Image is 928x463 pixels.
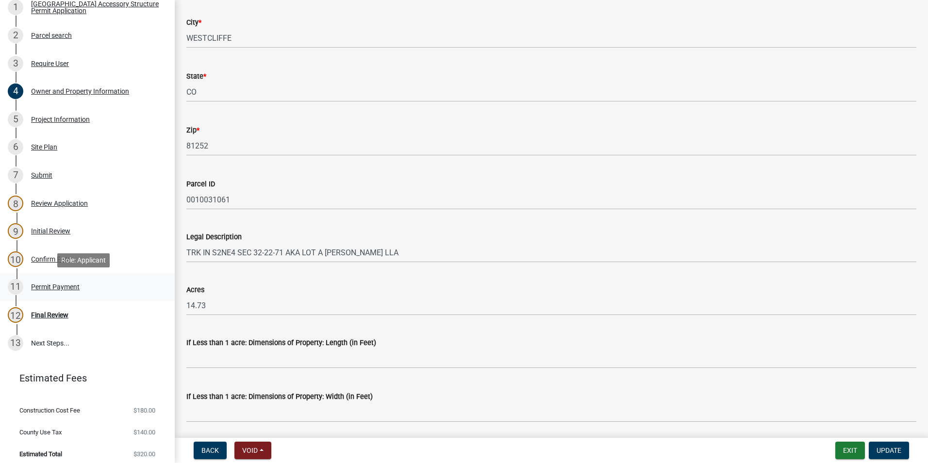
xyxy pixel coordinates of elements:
span: Back [201,446,219,454]
div: Require User [31,60,69,67]
button: Exit [835,442,865,459]
label: If Less than 1 acre: Dimensions of Property: Width (in Feet) [186,394,373,400]
span: Void [242,446,258,454]
div: Project Information [31,116,90,123]
label: Zip [186,127,199,134]
span: County Use Tax [19,429,62,435]
div: Role: Applicant [57,253,110,267]
span: Construction Cost Fee [19,407,80,413]
div: Site Plan [31,144,57,150]
div: Permit Payment [31,283,80,290]
div: 8 [8,196,23,211]
span: $320.00 [133,451,155,457]
div: [GEOGRAPHIC_DATA] Accessory Structure Permit Application [31,0,159,14]
div: Final Review [31,312,68,318]
button: Void [234,442,271,459]
label: City [186,19,201,26]
div: 9 [8,223,23,239]
div: 11 [8,279,23,295]
div: 3 [8,56,23,71]
div: 2 [8,28,23,43]
div: 4 [8,83,23,99]
label: Legal Description [186,234,242,241]
span: Estimated Total [19,451,62,457]
button: Back [194,442,227,459]
div: 12 [8,307,23,323]
div: Parcel search [31,32,72,39]
span: $180.00 [133,407,155,413]
div: 13 [8,335,23,351]
span: $140.00 [133,429,155,435]
label: Parcel ID [186,181,215,188]
div: 10 [8,251,23,267]
div: 7 [8,167,23,183]
div: Initial Review [31,228,70,234]
div: 5 [8,112,23,127]
div: Review Application [31,200,88,207]
div: Owner and Property Information [31,88,129,95]
label: State [186,73,206,80]
div: Submit [31,172,52,179]
a: Estimated Fees [8,368,159,388]
button: Update [869,442,909,459]
span: Update [877,446,901,454]
label: If Less than 1 acre: Dimensions of Property: Length (in Feet) [186,340,376,347]
div: 6 [8,139,23,155]
div: Confirm Fees [31,256,71,263]
label: Acres [186,287,204,294]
